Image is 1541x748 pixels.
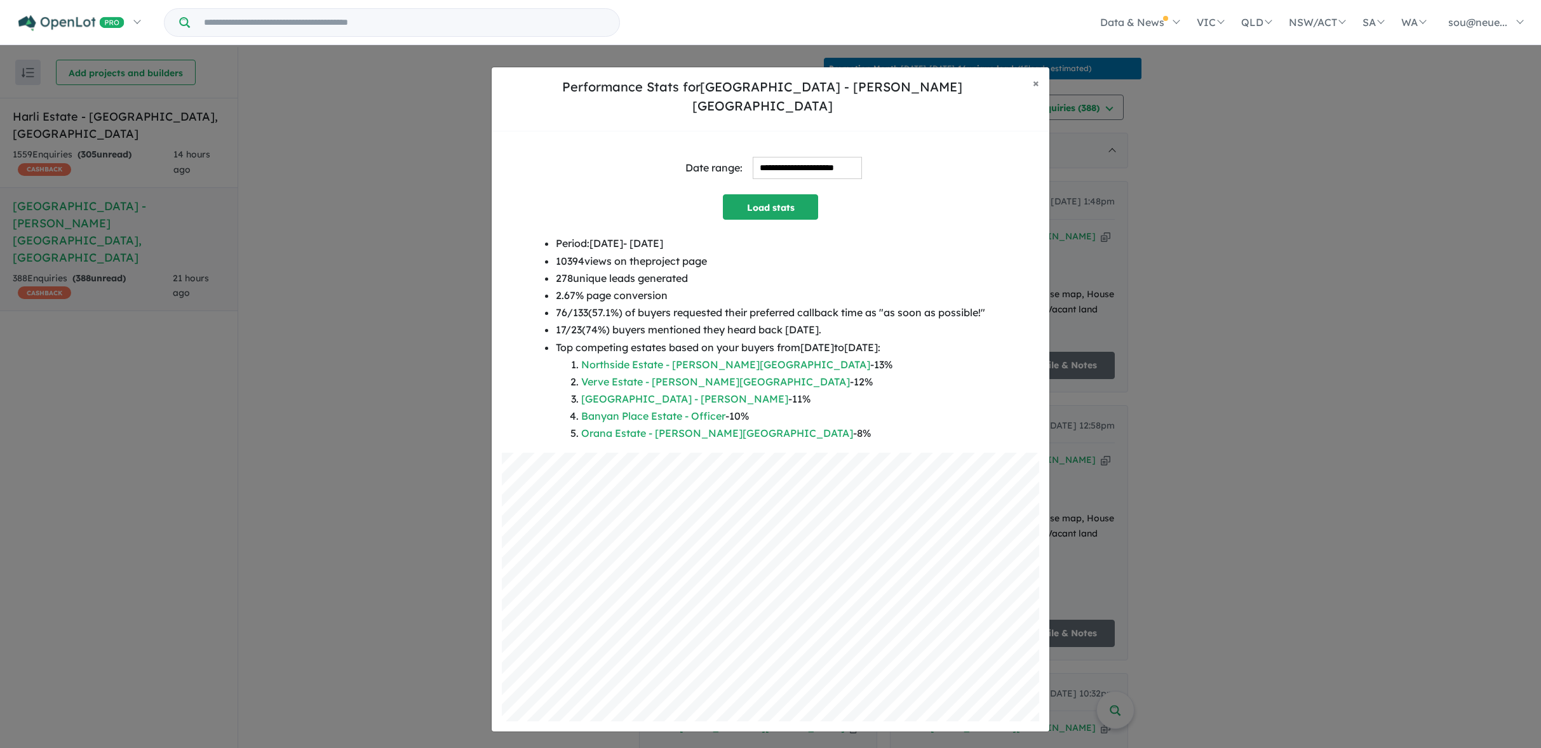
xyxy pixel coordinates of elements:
[685,159,743,177] div: Date range:
[581,375,850,388] a: Verve Estate - [PERSON_NAME][GEOGRAPHIC_DATA]
[581,392,788,405] a: [GEOGRAPHIC_DATA] - [PERSON_NAME]
[1033,76,1039,90] span: ×
[502,77,1023,116] h5: Performance Stats for [GEOGRAPHIC_DATA] - [PERSON_NAME][GEOGRAPHIC_DATA]
[581,425,985,442] li: - 8 %
[723,194,818,220] button: Load stats
[556,270,985,287] li: 278 unique leads generated
[581,358,870,371] a: Northside Estate - [PERSON_NAME][GEOGRAPHIC_DATA]
[581,410,725,422] a: Banyan Place Estate - Officer
[581,391,985,408] li: - 11 %
[556,253,985,270] li: 10394 views on the project page
[556,304,985,321] li: 76 / 133 ( 57.1 %) of buyers requested their preferred callback time as " as soon as possible! "
[556,287,985,304] li: 2.67 % page conversion
[192,9,617,36] input: Try estate name, suburb, builder or developer
[581,356,985,373] li: - 13 %
[18,15,124,31] img: Openlot PRO Logo White
[581,373,985,391] li: - 12 %
[581,408,985,425] li: - 10 %
[581,427,853,439] a: Orana Estate - [PERSON_NAME][GEOGRAPHIC_DATA]
[556,339,985,443] li: Top competing estates based on your buyers from [DATE] to [DATE] :
[556,235,985,252] li: Period: [DATE] - [DATE]
[556,321,985,338] li: 17 / 23 ( 74 %) buyers mentioned they heard back [DATE].
[1448,16,1507,29] span: sou@neue...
